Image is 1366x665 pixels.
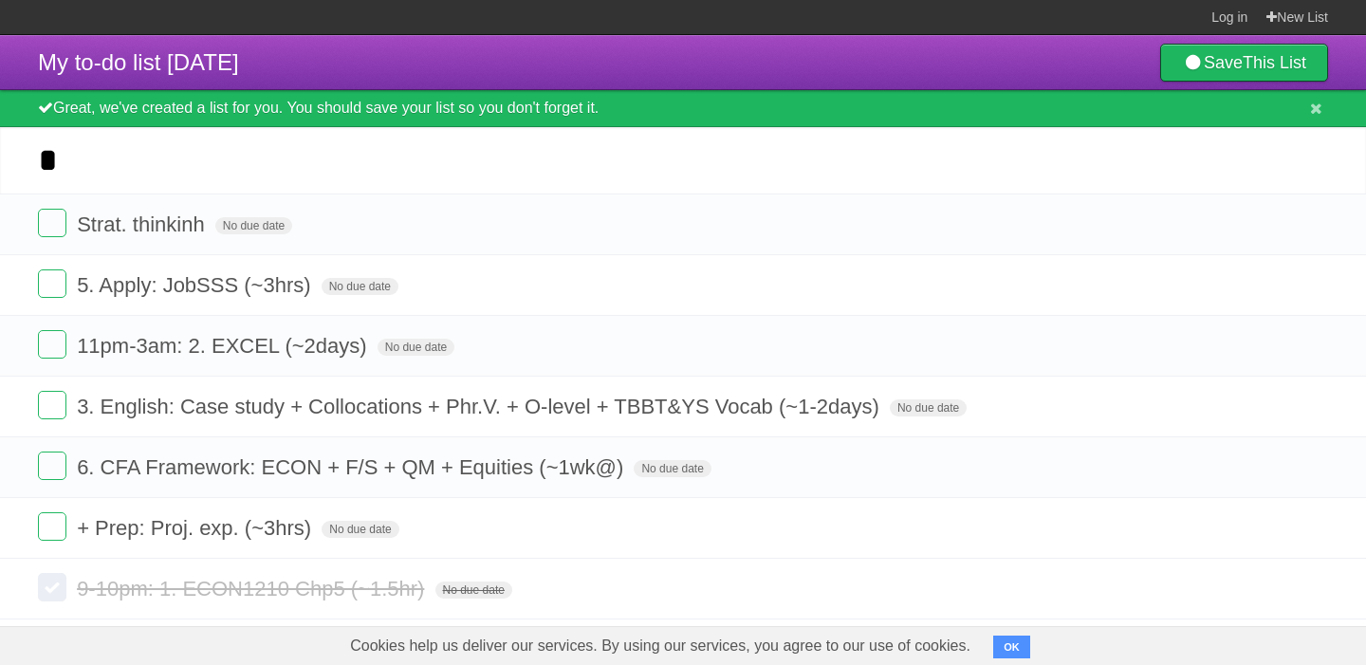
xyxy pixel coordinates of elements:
label: Done [38,330,66,359]
span: My to-do list [DATE] [38,49,239,75]
span: No due date [378,339,454,356]
span: + Prep: Proj. exp. (~3hrs) [77,516,316,540]
label: Done [38,209,66,237]
span: Cookies help us deliver our services. By using our services, you agree to our use of cookies. [331,627,989,665]
span: 6. CFA Framework: ECON + F/S + QM + Equities (~1wk@) [77,455,628,479]
label: Done [38,512,66,541]
span: 3. English: Case study + Collocations + Phr.V. + O-level + TBBT&YS Vocab (~1-2days) [77,395,884,418]
span: No due date [322,521,398,538]
span: No due date [634,460,711,477]
a: SaveThis List [1160,44,1328,82]
button: OK [993,636,1030,658]
label: Done [38,269,66,298]
span: No due date [435,582,512,599]
label: Done [38,452,66,480]
span: No due date [215,217,292,234]
b: This List [1243,53,1306,72]
span: 11pm-3am: 2. EXCEL (~2days) [77,334,372,358]
span: No due date [322,278,398,295]
label: Done [38,391,66,419]
label: Done [38,573,66,601]
span: 5. Apply: JobSSS (~3hrs) [77,273,315,297]
span: No due date [890,399,967,416]
span: 9-10pm: 1. ECON1210 Chp5 (~1.5hr) [77,577,429,600]
span: Strat. thinkinh [77,212,210,236]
